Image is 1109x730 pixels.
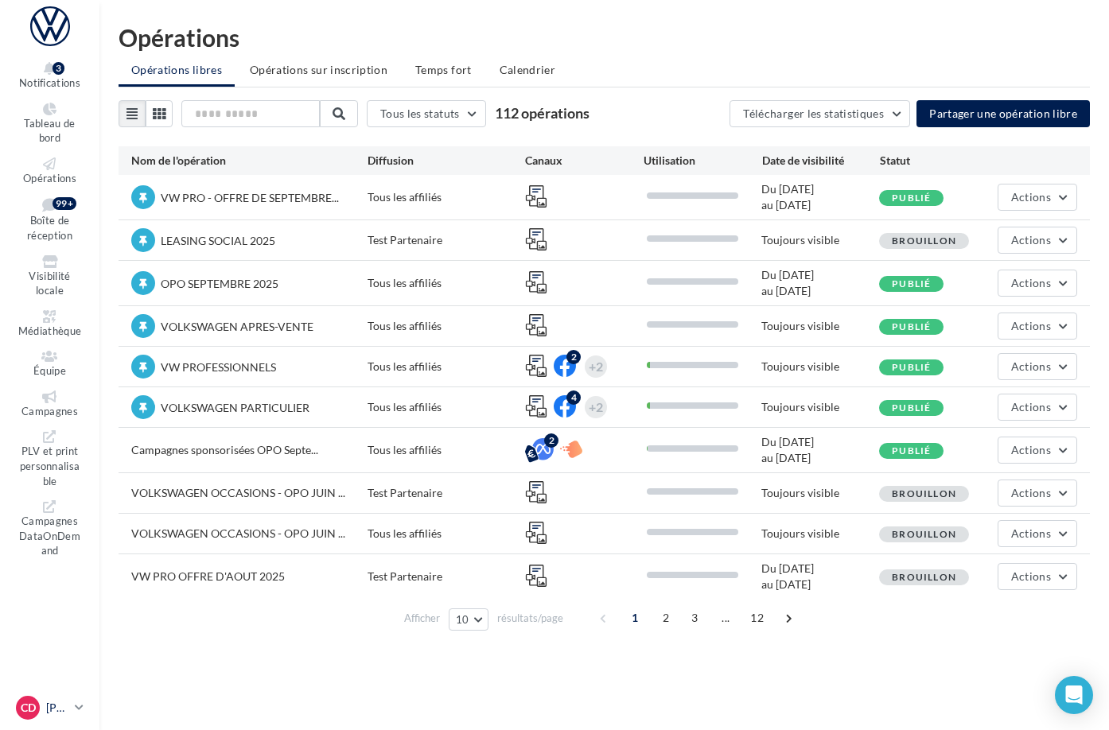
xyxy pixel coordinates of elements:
span: Actions [1011,486,1051,499]
div: 4 [566,390,581,405]
div: Tous les affiliés [368,526,525,542]
span: Opérations sur inscription [250,63,387,76]
span: Publié [892,192,931,204]
div: Du [DATE] au [DATE] [761,267,879,299]
span: Campagnes DataOnDemand [19,514,80,557]
span: 12 [744,605,770,631]
div: Toujours visible [761,318,879,334]
span: LEASING SOCIAL 2025 [161,234,275,247]
span: Publié [892,402,931,414]
span: Brouillon [892,235,956,247]
button: Actions [998,520,1077,547]
span: Équipe [33,364,66,377]
div: 3 [53,62,64,75]
span: VW PRO OFFRE D'AOUT 2025 [131,569,285,583]
button: Actions [998,480,1077,507]
span: Tous les statuts [380,107,460,120]
div: Toujours visible [761,485,879,501]
button: Actions [998,353,1077,380]
span: ... [713,605,738,631]
p: [PERSON_NAME] [46,700,68,716]
div: Du [DATE] au [DATE] [761,561,879,592]
span: Télécharger les statistiques [743,107,884,120]
span: 3 [682,605,707,631]
span: Campagnes sponsorisées OPO Septe... [131,443,318,456]
div: Test Partenaire [368,232,525,248]
button: Actions [998,270,1077,297]
div: Canaux [525,153,644,169]
span: résultats/page [497,611,563,626]
span: Actions [1011,190,1051,204]
span: 1 [622,605,648,631]
div: Tous les affiliés [368,359,525,375]
a: PLV et print personnalisable [13,427,87,491]
span: 112 opérations [495,104,590,122]
button: Notifications 3 [13,59,87,93]
button: Tous les statuts [367,100,486,127]
span: Boîte de réception [27,215,72,243]
button: Actions [998,313,1077,340]
div: Tous les affiliés [368,275,525,291]
a: Visibilité locale [13,252,87,301]
span: VOLKSWAGEN OCCASIONS - OPO JUIN ... [131,526,345,540]
span: 10 [456,613,469,626]
div: Du [DATE] au [DATE] [761,181,879,213]
div: Tous les affiliés [368,442,525,458]
span: Temps fort [415,63,472,76]
span: Médiathèque [18,324,82,337]
div: +2 [589,396,603,418]
span: Actions [1011,400,1051,414]
span: Publié [892,278,931,289]
span: Notifications [19,76,80,89]
div: 2 [544,433,558,448]
div: +2 [589,355,603,378]
span: OPO SEPTEMBRE 2025 [161,277,278,290]
span: Publié [892,445,931,456]
span: Opérations [23,172,76,184]
div: Tous les affiliés [368,189,525,205]
span: Publié [892,320,931,332]
span: Brouillon [892,487,956,499]
div: Tous les affiliés [368,399,525,415]
div: Open Intercom Messenger [1055,676,1093,714]
a: Campagnes [13,387,87,421]
span: Actions [1011,319,1051,332]
span: Actions [1011,276,1051,289]
a: Boîte de réception 99+ [13,194,87,245]
span: Calendrier [500,63,556,76]
span: Actions [1011,443,1051,456]
div: Toujours visible [761,399,879,415]
a: Médiathèque [13,307,87,341]
a: Équipe [13,347,87,381]
button: Actions [998,437,1077,464]
button: Actions [998,394,1077,421]
div: Statut [880,153,998,169]
span: CD [21,700,36,716]
span: Brouillon [892,571,956,583]
span: Actions [1011,569,1051,583]
a: Campagnes DataOnDemand [13,497,87,561]
span: Visibilité locale [29,270,70,297]
span: Tableau de bord [24,117,75,145]
span: VOLKSWAGEN APRES-VENTE [161,320,313,333]
span: VW PROFESSIONNELS [161,360,276,374]
span: Afficher [404,611,440,626]
button: Actions [998,227,1077,254]
div: 99+ [53,197,76,210]
div: Test Partenaire [368,569,525,584]
span: VOLKSWAGEN PARTICULIER [161,401,309,414]
div: Toujours visible [761,232,879,248]
div: Test Partenaire [368,485,525,501]
span: Actions [1011,359,1051,373]
button: Actions [998,184,1077,211]
div: 2 [566,350,581,364]
button: Partager une opération libre [916,100,1090,127]
div: Toujours visible [761,359,879,375]
button: Actions [998,563,1077,590]
span: Actions [1011,233,1051,247]
div: Date de visibilité [762,153,881,169]
div: Nom de l'opération [131,153,368,169]
button: Télécharger les statistiques [730,100,910,127]
a: Tableau de bord [13,99,87,148]
span: VOLKSWAGEN OCCASIONS - OPO JUIN ... [131,486,345,499]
